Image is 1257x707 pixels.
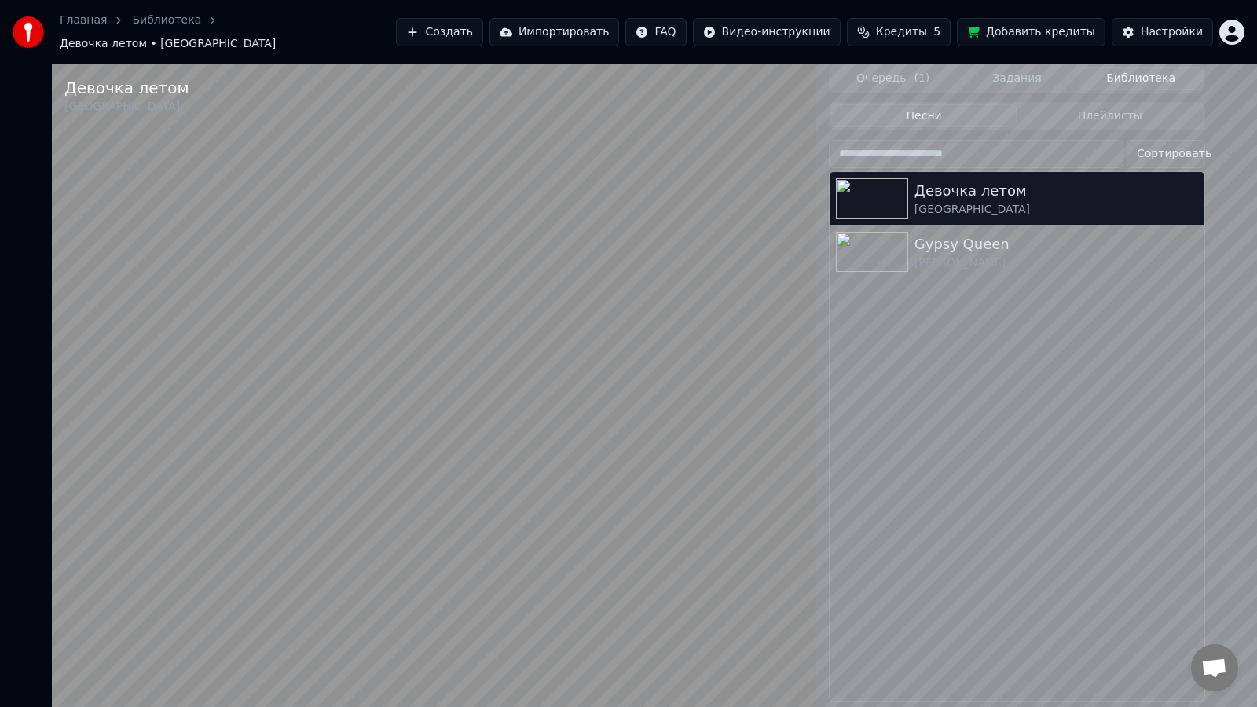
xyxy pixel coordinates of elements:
[1137,146,1211,162] span: Сортировать
[1017,104,1203,127] button: Плейлисты
[396,18,482,46] button: Создать
[625,18,686,46] button: FAQ
[914,71,929,86] span: ( 1 )
[831,67,955,90] button: Очередь
[60,13,396,52] nav: breadcrumb
[1112,18,1213,46] button: Настройки
[13,16,44,48] img: youka
[914,180,1198,202] div: Девочка летом
[1079,67,1203,90] button: Библиотека
[64,77,189,99] div: Девочка летом
[914,233,1198,255] div: Gypsy Queen
[1141,24,1203,40] div: Настройки
[914,202,1198,218] div: [GEOGRAPHIC_DATA]
[957,18,1105,46] button: Добавить кредиты
[876,24,927,40] span: Кредиты
[60,36,276,52] span: Девочка летом • [GEOGRAPHIC_DATA]
[831,104,1017,127] button: Песни
[847,18,951,46] button: Кредиты5
[693,18,841,46] button: Видео-инструкции
[914,255,1198,271] div: [PERSON_NAME]
[64,99,189,115] div: [GEOGRAPHIC_DATA]
[60,13,107,28] a: Главная
[933,24,940,40] span: 5
[955,67,1079,90] button: Задания
[1191,644,1238,691] a: Открытый чат
[132,13,201,28] a: Библиотека
[489,18,620,46] button: Импортировать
